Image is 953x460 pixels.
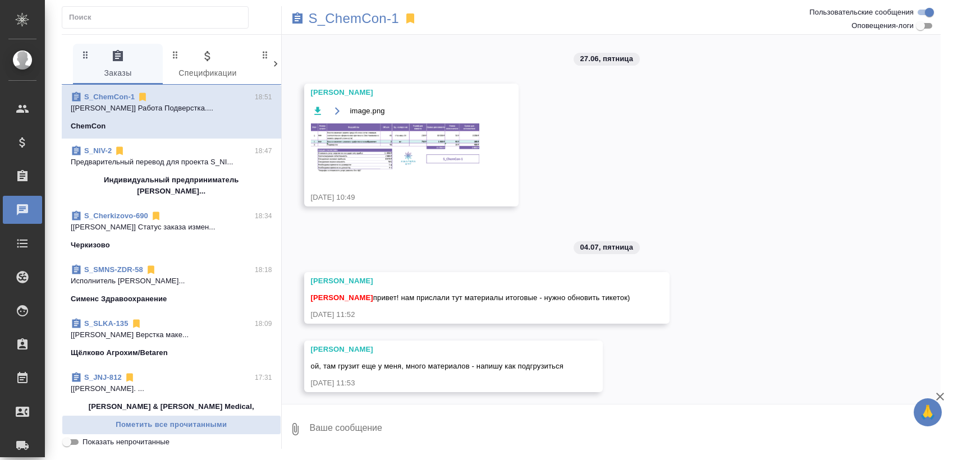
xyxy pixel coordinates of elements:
[255,264,272,275] p: 18:18
[62,139,281,204] div: S_NIV-218:47Предварительный перевод для проекта S_NI...Индивидуальный предприниматель [PERSON_NAM...
[71,240,110,251] p: Черкизово
[259,49,336,80] span: Клиенты
[150,210,162,222] svg: Отписаться
[71,329,272,341] p: [[PERSON_NAME] Верстка маке...
[71,103,272,114] p: [[PERSON_NAME]] Работа Подверстка....
[311,104,325,118] button: Скачать
[580,53,634,65] p: 27.06, пятница
[84,319,129,328] a: S_SLKA-135
[84,146,112,155] a: S_NIV-2
[145,264,157,275] svg: Отписаться
[311,293,373,302] span: [PERSON_NAME]
[114,145,125,157] svg: Отписаться
[71,401,272,424] p: [PERSON_NAME] & [PERSON_NAME] Medical, [GEOGRAPHIC_DATA]
[809,7,914,18] span: Пользовательские сообщения
[311,275,630,287] div: [PERSON_NAME]
[331,104,345,118] button: Открыть на драйве
[311,362,563,370] span: ой, там грузит еще у меня, много материалов - напишу как подгрузиться
[84,211,148,220] a: S_Cherkizovo-690
[311,293,630,302] span: привет! нам прислали тут материалы итоговые - нужно обновить тикеток)
[71,275,272,287] p: Исполнитель [PERSON_NAME]...
[83,436,169,448] span: Показать непрочитанные
[311,87,479,98] div: [PERSON_NAME]
[311,378,563,389] div: [DATE] 11:53
[71,222,272,233] p: [[PERSON_NAME]] Статус заказа измен...
[62,204,281,257] div: S_Cherkizovo-69018:34[[PERSON_NAME]] Статус заказа измен...Черкизово
[71,174,272,197] p: Индивидуальный предприниматель [PERSON_NAME]...
[80,49,156,80] span: Заказы
[68,418,275,431] span: Пометить все прочитанными
[84,93,135,101] a: S_ChemCon-1
[80,49,91,60] svg: Зажми и перетащи, чтобы поменять порядок вкладок
[62,311,281,365] div: S_SLKA-13518:09[[PERSON_NAME] Верстка маке...Щёлково Агрохим/Betaren
[71,157,272,168] p: Предварительный перевод для проекта S_NI...
[71,347,168,358] p: Щёлково Агрохим/Betaren
[311,309,630,320] div: [DATE] 11:52
[918,401,937,424] span: 🙏
[255,318,272,329] p: 18:09
[311,192,479,203] div: [DATE] 10:49
[914,398,942,426] button: 🙏
[124,372,135,383] svg: Отписаться
[350,105,385,117] span: image.png
[71,383,272,394] p: [[PERSON_NAME]. ...
[62,415,281,435] button: Пометить все прочитанными
[170,49,181,60] svg: Зажми и перетащи, чтобы поменять порядок вкладок
[311,344,563,355] div: [PERSON_NAME]
[255,91,272,103] p: 18:51
[131,318,142,329] svg: Отписаться
[255,372,272,383] p: 17:31
[309,13,399,24] a: S_ChemCon-1
[169,49,246,80] span: Спецификации
[84,373,122,381] a: S_JNJ-812
[311,123,479,172] img: image.png
[580,242,634,253] p: 04.07, пятница
[851,20,914,31] span: Оповещения-логи
[71,293,167,305] p: Сименс Здравоохранение
[69,10,248,25] input: Поиск
[137,91,148,103] svg: Отписаться
[255,145,272,157] p: 18:47
[71,121,106,132] p: ChemCon
[62,365,281,430] div: S_JNJ-81217:31[[PERSON_NAME]. ...[PERSON_NAME] & [PERSON_NAME] Medical, [GEOGRAPHIC_DATA]
[84,265,143,274] a: S_SMNS-ZDR-58
[62,85,281,139] div: S_ChemCon-118:51[[PERSON_NAME]] Работа Подверстка....ChemCon
[255,210,272,222] p: 18:34
[62,257,281,311] div: S_SMNS-ZDR-5818:18Исполнитель [PERSON_NAME]...Сименс Здравоохранение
